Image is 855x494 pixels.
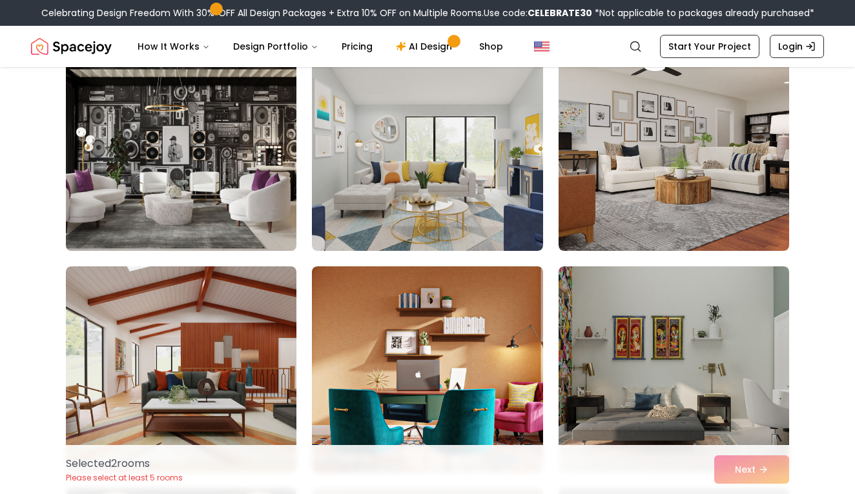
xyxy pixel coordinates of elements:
[469,34,513,59] a: Shop
[31,34,112,59] a: Spacejoy
[559,266,789,473] img: Room room-21
[312,44,542,251] img: Room room-17
[127,34,220,59] button: How It Works
[534,39,550,54] img: United States
[31,34,112,59] img: Spacejoy Logo
[312,266,542,473] img: Room room-20
[60,39,302,256] img: Room room-16
[66,473,183,483] p: Please select at least 5 rooms
[559,44,789,251] img: Room room-18
[484,6,592,19] span: Use code:
[528,6,592,19] b: CELEBRATE30
[770,35,824,58] a: Login
[66,456,183,471] p: Selected 2 room s
[223,34,329,59] button: Design Portfolio
[127,34,513,59] nav: Main
[31,26,824,67] nav: Global
[592,6,814,19] span: *Not applicable to packages already purchased*
[66,266,296,473] img: Room room-19
[660,35,759,58] a: Start Your Project
[386,34,466,59] a: AI Design
[331,34,383,59] a: Pricing
[41,6,814,19] div: Celebrating Design Freedom With 30% OFF All Design Packages + Extra 10% OFF on Multiple Rooms.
